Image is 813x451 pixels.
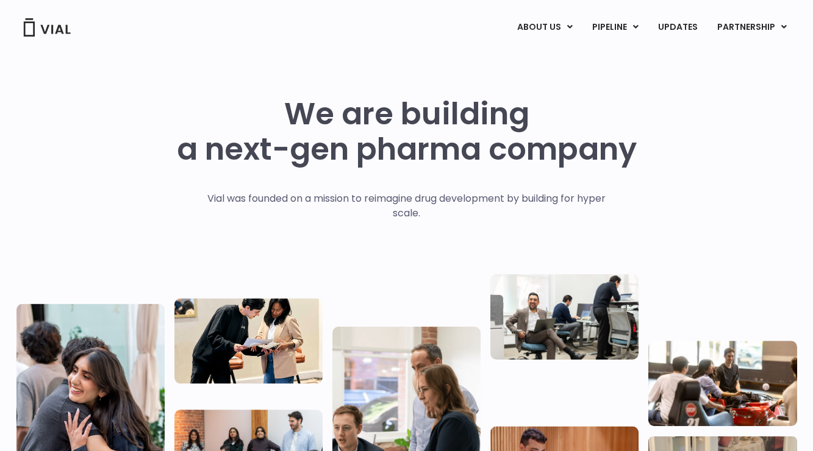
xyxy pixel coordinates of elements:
img: Two people looking at a paper talking. [174,298,323,383]
img: Group of people playing whirlyball [648,341,797,426]
p: Vial was founded on a mission to reimagine drug development by building for hyper scale. [195,191,618,221]
a: PIPELINEMenu Toggle [582,17,648,38]
a: ABOUT USMenu Toggle [507,17,582,38]
a: UPDATES [648,17,707,38]
h1: We are building a next-gen pharma company [177,96,637,167]
img: Vial Logo [23,18,71,37]
a: PARTNERSHIPMenu Toggle [707,17,797,38]
img: Three people working in an office [490,274,639,360]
